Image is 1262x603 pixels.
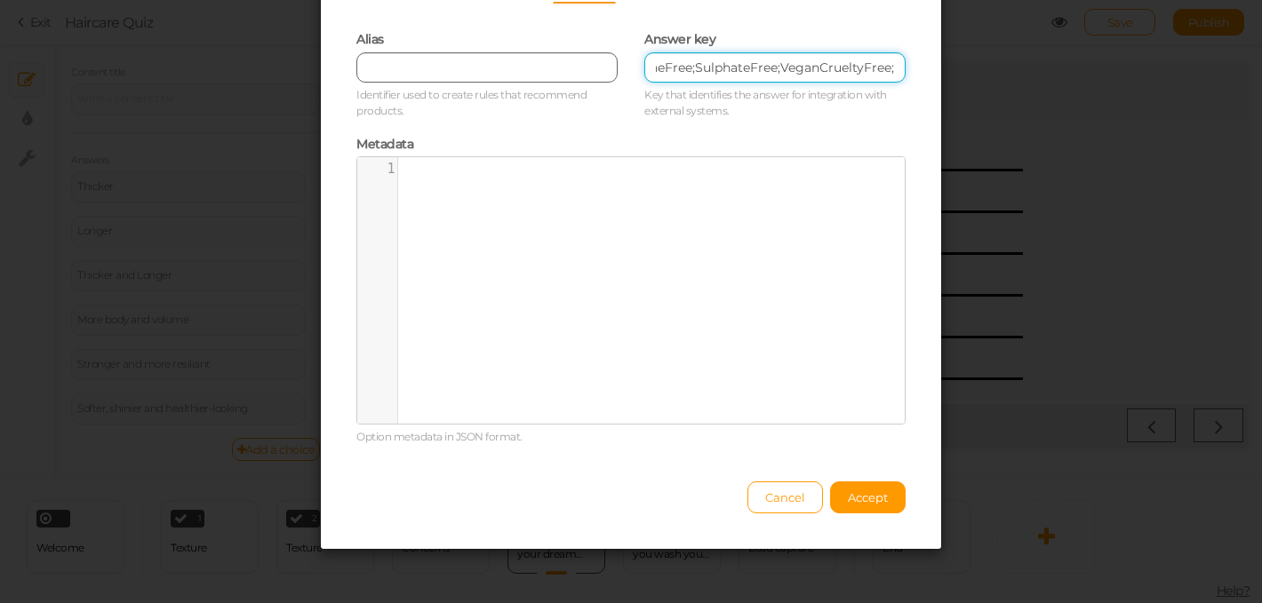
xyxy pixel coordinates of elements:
[644,88,887,117] span: Key that identifies the answer for integration with external systems.
[830,481,906,513] button: Accept
[11,11,395,46] div: What would your dream hair be?
[251,243,670,265] div: Stronger and more resiliant
[356,31,384,47] span: Alias
[251,202,670,223] div: More body and volume
[765,490,805,504] span: Cancel
[356,430,523,443] span: Option metadata in JSON format.
[251,76,670,98] div: Thicker
[356,88,587,117] span: Identifier used to create rules that recommend products.
[356,136,413,152] span: Metadata
[251,285,670,306] div: Softer, shinier and healthier-looking
[747,481,823,513] button: Cancel
[251,160,670,181] div: Thicker and Longer
[251,118,670,139] div: Longer
[848,490,888,504] span: Accept
[644,31,715,47] span: Answer key
[371,161,397,178] div: 1
[644,52,906,83] input: option-12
